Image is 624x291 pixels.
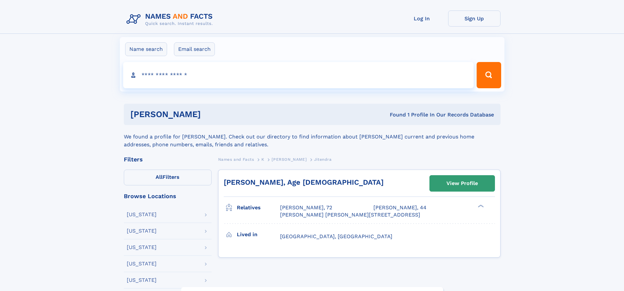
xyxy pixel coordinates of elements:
[127,261,157,266] div: [US_STATE]
[127,278,157,283] div: [US_STATE]
[272,157,307,162] span: [PERSON_NAME]
[127,212,157,217] div: [US_STATE]
[224,178,384,186] a: [PERSON_NAME], Age [DEMOGRAPHIC_DATA]
[174,42,215,56] label: Email search
[218,155,254,163] a: Names and Facts
[124,193,212,199] div: Browse Locations
[430,176,495,191] a: View Profile
[130,110,295,118] h1: [PERSON_NAME]
[237,229,280,240] h3: Lived in
[280,233,392,239] span: [GEOGRAPHIC_DATA], [GEOGRAPHIC_DATA]
[477,62,501,88] button: Search Button
[124,10,218,28] img: Logo Names and Facts
[156,174,162,180] span: All
[125,42,167,56] label: Name search
[124,170,212,185] label: Filters
[127,245,157,250] div: [US_STATE]
[280,204,332,211] a: [PERSON_NAME], 72
[272,155,307,163] a: [PERSON_NAME]
[476,204,484,208] div: ❯
[127,228,157,234] div: [US_STATE]
[295,111,494,118] div: Found 1 Profile In Our Records Database
[280,211,420,218] a: [PERSON_NAME] [PERSON_NAME][STREET_ADDRESS]
[373,204,426,211] a: [PERSON_NAME], 44
[261,155,264,163] a: K
[237,202,280,213] h3: Relatives
[124,125,501,149] div: We found a profile for [PERSON_NAME]. Check out our directory to find information about [PERSON_N...
[446,176,478,191] div: View Profile
[448,10,501,27] a: Sign Up
[396,10,448,27] a: Log In
[124,156,212,162] div: Filters
[261,157,264,162] span: K
[123,62,474,88] input: search input
[314,157,332,162] span: Jitendra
